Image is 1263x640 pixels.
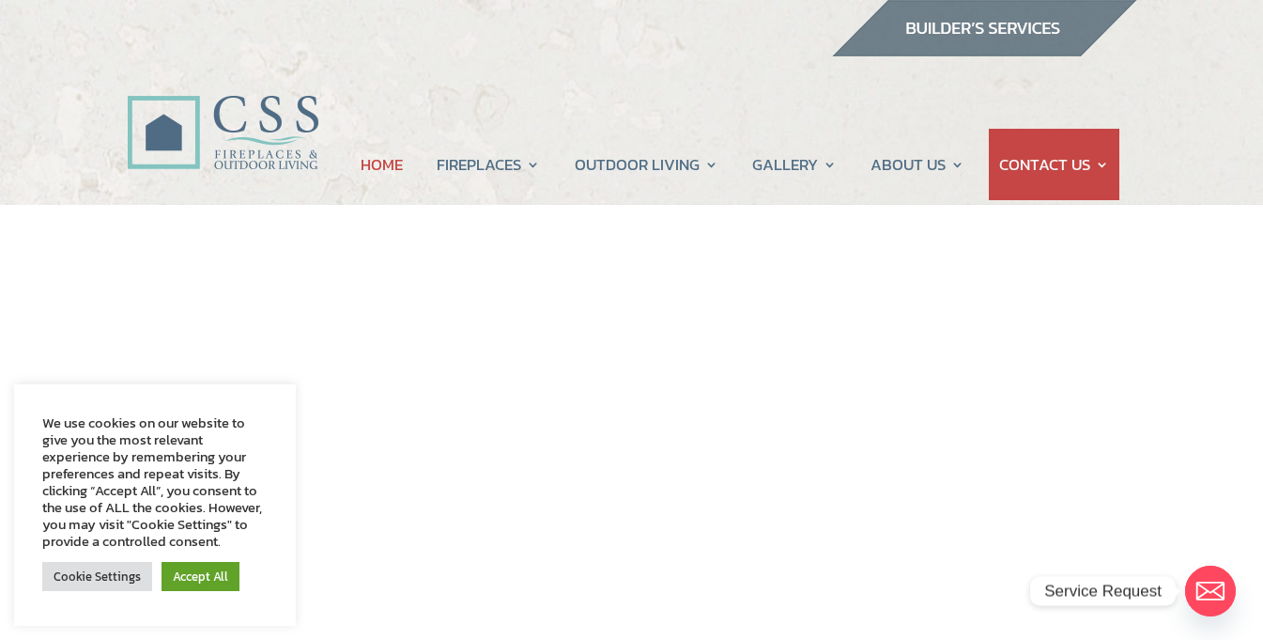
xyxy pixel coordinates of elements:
[361,129,403,200] a: HOME
[1185,566,1236,617] a: Email
[870,129,964,200] a: ABOUT US
[42,562,152,591] a: Cookie Settings
[752,129,837,200] a: GALLERY
[162,562,239,591] a: Accept All
[575,129,718,200] a: OUTDOOR LIVING
[999,129,1109,200] a: CONTACT US
[127,43,318,180] img: CSS Fireplaces & Outdoor Living (Formerly Construction Solutions & Supply)- Jacksonville Ormond B...
[831,39,1137,63] a: builder services construction supply
[42,414,268,550] div: We use cookies on our website to give you the most relevant experience by remembering your prefer...
[437,129,540,200] a: FIREPLACES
